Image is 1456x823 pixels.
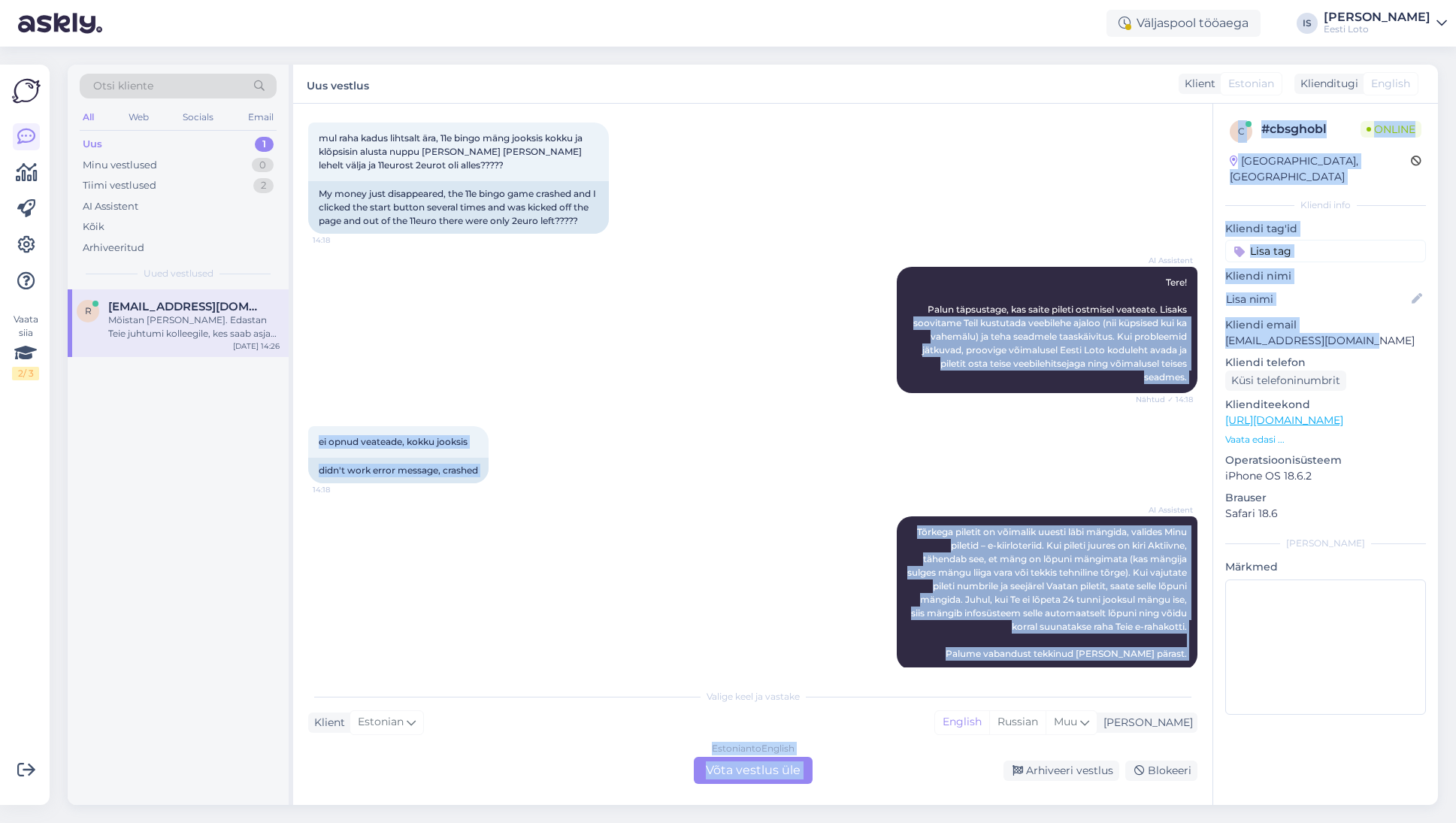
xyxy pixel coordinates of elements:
[1225,452,1426,468] p: Operatsioonisüsteem
[1225,506,1426,522] p: Safari 18.6
[989,711,1046,734] div: Russian
[1225,397,1426,413] p: Klienditeekond
[12,367,39,380] div: 2 / 3
[180,107,216,127] div: Socials
[313,484,369,495] span: 14:18
[1297,13,1318,34] div: IS
[1179,76,1215,92] div: Klient
[1324,11,1430,23] div: [PERSON_NAME]
[1225,333,1426,349] p: [EMAIL_ADDRESS][DOMAIN_NAME]
[83,241,144,256] div: Arhiveeritud
[1225,468,1426,484] p: iPhone OS 18.6.2
[245,107,277,127] div: Email
[1225,240,1426,262] input: Lisa tag
[1137,504,1193,516] span: AI Assistent
[1228,76,1274,92] span: Estonian
[83,178,156,193] div: Tiimi vestlused
[1225,268,1426,284] p: Kliendi nimi
[308,458,489,483] div: didn't work error message, crashed
[1097,715,1193,731] div: [PERSON_NAME]
[108,313,280,340] div: Mõistan [PERSON_NAME]. Edastan Teie juhtumi kolleegile, kes saab asja lähemalt uurida.
[712,742,795,755] div: Estonian to English
[1137,255,1193,266] span: AI Assistent
[85,305,92,316] span: r
[1225,433,1426,446] p: Vaata edasi ...
[1225,355,1426,371] p: Kliendi telefon
[1225,371,1346,391] div: Küsi telefoninumbrit
[907,526,1189,659] span: Tõrkega piletit on võimalik uuesti läbi mängida, valides Minu piletid – e-kiirloteriid. Kui pilet...
[313,234,369,246] span: 14:18
[1261,120,1361,138] div: # cbsghobl
[93,78,153,94] span: Otsi kliente
[1324,23,1430,35] div: Eesti Loto
[144,267,213,280] span: Uued vestlused
[1003,761,1119,781] div: Arhiveeri vestlus
[1106,10,1261,37] div: Väljaspool tööaega
[255,137,274,152] div: 1
[1230,153,1411,185] div: [GEOGRAPHIC_DATA], [GEOGRAPHIC_DATA]
[80,107,97,127] div: All
[1136,394,1193,405] span: Nähtud ✓ 14:18
[1226,291,1409,307] input: Lisa nimi
[252,158,274,173] div: 0
[319,132,585,171] span: mul raha kadus lihtsalt ära, 11e bingo mäng jooksis kokku ja klõpsisin alusta nuppu [PERSON_NAME]...
[694,757,813,784] div: Võta vestlus üle
[358,714,404,731] span: Estonian
[1054,715,1077,728] span: Muu
[83,199,138,214] div: AI Assistent
[83,137,102,152] div: Uus
[253,178,274,193] div: 2
[1294,76,1358,92] div: Klienditugi
[319,436,468,447] span: ei opnud veateade, kokku jooksis
[1361,121,1421,138] span: Online
[1225,198,1426,212] div: Kliendi info
[1225,221,1426,237] p: Kliendi tag'id
[12,313,39,380] div: Vaata siia
[1324,11,1447,35] a: [PERSON_NAME]Eesti Loto
[1225,559,1426,575] p: Märkmed
[126,107,152,127] div: Web
[308,181,609,234] div: My money just disappeared, the 11e bingo game crashed and I clicked the start button several time...
[1225,413,1343,427] a: [URL][DOMAIN_NAME]
[1238,126,1245,137] span: c
[935,711,989,734] div: English
[307,74,369,94] label: Uus vestlus
[233,340,280,352] div: [DATE] 14:26
[1225,490,1426,506] p: Brauser
[83,158,157,173] div: Minu vestlused
[12,77,41,105] img: Askly Logo
[1225,317,1426,333] p: Kliendi email
[108,300,265,313] span: roometparna05@gmail.com
[308,690,1197,703] div: Valige keel ja vastake
[308,715,345,731] div: Klient
[83,219,104,234] div: Kõik
[1371,76,1410,92] span: English
[1225,537,1426,550] div: [PERSON_NAME]
[1125,761,1197,781] div: Blokeeri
